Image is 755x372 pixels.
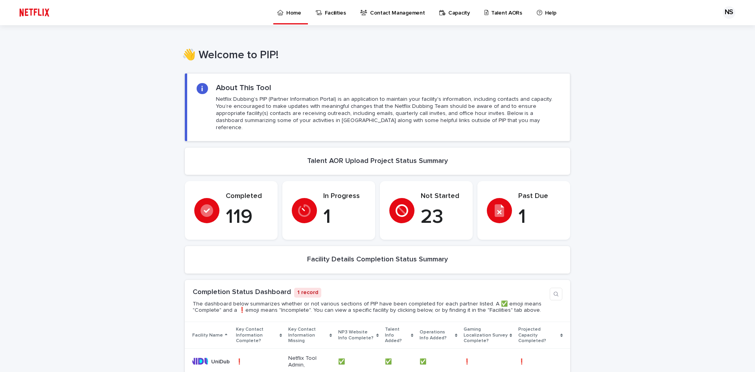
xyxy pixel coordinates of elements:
div: NS [723,6,735,19]
p: ❗️ [518,357,527,365]
p: NP3 Website Info Complete? [338,328,374,342]
p: UniDub [211,359,230,365]
p: 119 [226,205,268,229]
p: ✅ [420,357,428,365]
p: 1 [518,205,561,229]
p: In Progress [323,192,366,201]
p: 1 record [294,288,321,298]
p: Completed [226,192,268,201]
p: Projected Capacity Completed? [518,325,558,345]
img: ifQbXi3ZQGMSEF7WDB7W [16,5,53,20]
p: The dashboard below summarizes whether or not various sections of PIP have been completed for eac... [193,301,547,314]
p: Operations Info Added? [420,328,453,342]
p: ✅ [338,357,346,365]
h2: About This Tool [216,83,271,93]
p: ✅ [385,357,393,365]
p: Talent Info Added? [385,325,409,345]
p: Key Contact Information Missing [288,325,328,345]
p: Netflix Dubbing's PIP (Partner Information Portal) is an application to maintain your facility's ... [216,96,560,131]
p: ❗️ [236,357,244,365]
p: ❗️ [464,357,472,365]
h1: 👋 Welcome to PIP! [182,49,567,62]
p: Key Contact Information Complete? [236,325,278,345]
p: Past Due [518,192,561,201]
p: Netflix Tool Admin, [288,355,332,368]
p: 23 [421,205,463,229]
p: Facility Name [192,331,223,340]
p: Not Started [421,192,463,201]
p: Gaming Localization Survey Complete? [464,325,508,345]
a: Completion Status Dashboard [193,289,291,296]
h2: Facility Details Completion Status Summary [307,255,448,264]
p: 1 [323,205,366,229]
h2: Talent AOR Upload Project Status Summary [307,157,448,166]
